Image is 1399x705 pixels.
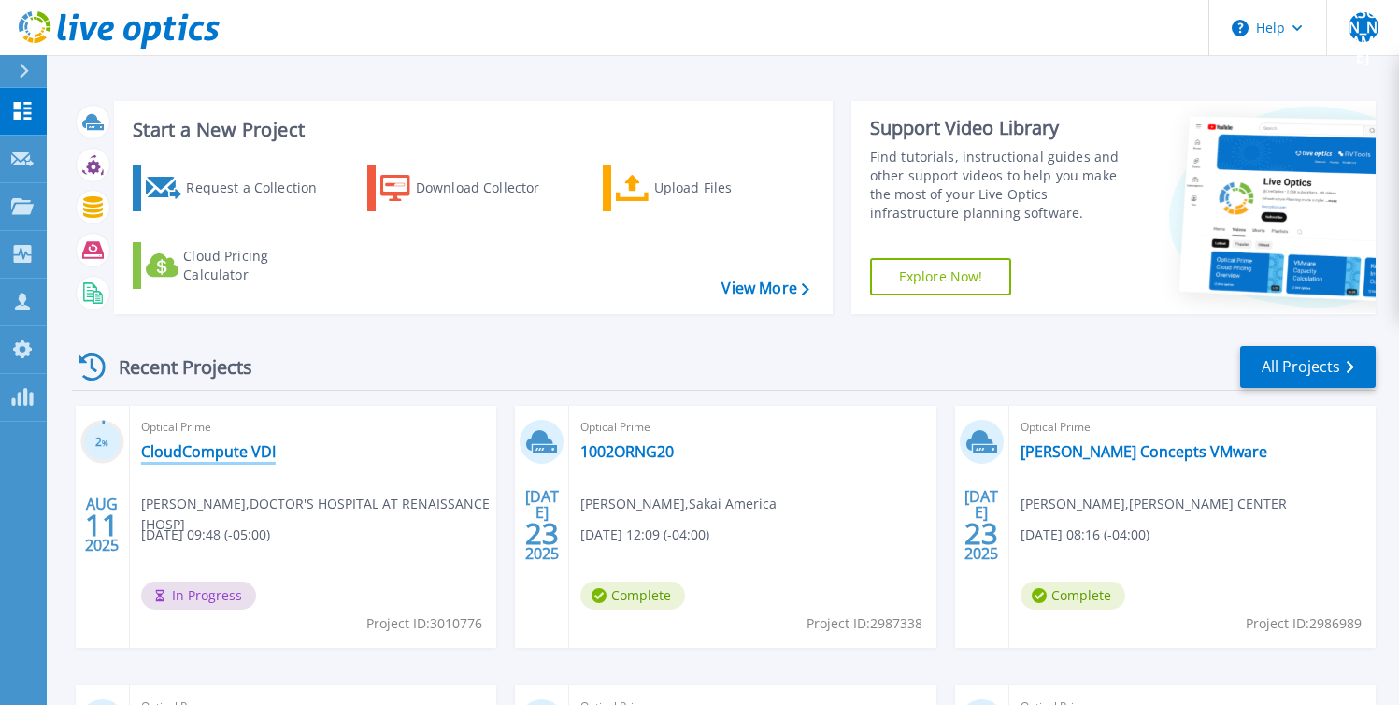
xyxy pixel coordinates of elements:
div: Download Collector [416,169,565,207]
span: [PERSON_NAME] , Sakai America [580,494,777,514]
span: Optical Prime [580,417,924,438]
span: [PERSON_NAME] , [PERSON_NAME] CENTER [1021,494,1287,514]
div: Support Video Library [870,116,1133,140]
div: Find tutorials, instructional guides and other support videos to help you make the most of your L... [870,148,1133,223]
a: Download Collector [367,165,576,211]
a: [PERSON_NAME] Concepts VMware [1021,442,1267,461]
div: Recent Projects [72,344,278,390]
span: Optical Prime [1021,417,1364,438]
span: Complete [1021,582,1125,610]
span: [DATE] 08:16 (-04:00) [1021,525,1149,545]
span: Optical Prime [141,417,485,438]
span: [DATE] 09:48 (-05:00) [141,525,270,545]
div: Cloud Pricing Calculator [183,247,333,284]
span: % [102,438,108,448]
span: 23 [525,525,559,541]
span: Complete [580,582,685,610]
h3: Start a New Project [133,120,808,140]
div: Request a Collection [186,169,335,207]
div: AUG 2025 [84,491,120,559]
span: In Progress [141,582,256,610]
span: 11 [85,517,119,533]
h3: 2 [80,432,124,453]
a: 1002ORNG20 [580,442,674,461]
div: [DATE] 2025 [524,491,560,559]
span: [PERSON_NAME] , DOCTOR'S HOSPITAL AT RENAISSANCE [HOSP] [141,494,496,535]
span: Project ID: 2986989 [1246,613,1362,634]
a: View More [721,280,808,297]
a: CloudCompute VDI [141,442,276,461]
span: [DATE] 12:09 (-04:00) [580,525,709,545]
a: Cloud Pricing Calculator [133,242,341,289]
a: All Projects [1240,346,1376,388]
span: Project ID: 2987338 [807,613,922,634]
div: Upload Files [654,169,804,207]
a: Explore Now! [870,258,1012,295]
span: 23 [964,525,998,541]
a: Upload Files [603,165,811,211]
div: [DATE] 2025 [964,491,999,559]
span: Project ID: 3010776 [366,613,482,634]
a: Request a Collection [133,165,341,211]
